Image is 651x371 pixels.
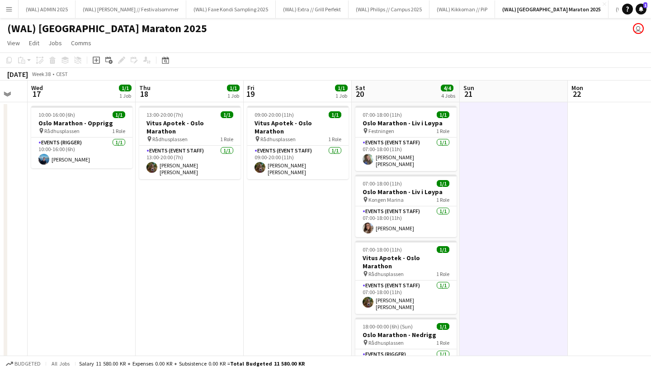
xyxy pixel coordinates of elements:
span: 1 Role [436,339,449,346]
span: 21 [462,89,474,99]
span: Thu [139,84,151,92]
span: 09:00-20:00 (11h) [255,111,294,118]
span: Rådhusplassen [368,339,404,346]
a: 1 [636,4,646,14]
span: 13:00-20:00 (7h) [146,111,183,118]
span: 1 Role [436,196,449,203]
app-job-card: 13:00-20:00 (7h)1/1Vitus Apotek - Oslo Marathon Rådhusplassen1 RoleEvents (Event Staff)1/113:00-2... [139,106,241,179]
button: (WAL) Extra // Grill Perfekt [276,0,349,18]
span: All jobs [50,360,71,367]
span: Week 38 [30,71,52,77]
app-user-avatar: Julius Nin-Ubon [633,23,644,34]
h3: Vitus Apotek - Oslo Marathon [247,119,349,135]
app-job-card: 07:00-18:00 (11h)1/1Oslo Marathon - Liv i Løypa Kongen Marina1 RoleEvents (Event Staff)1/107:00-1... [355,175,457,237]
button: (WAL) Faxe Kondi Sampling 2025 [186,0,276,18]
app-card-role: Events (Event Staff)1/109:00-20:00 (11h)[PERSON_NAME] [PERSON_NAME] [247,146,349,179]
h3: Oslo Marathon - Liv i Løypa [355,188,457,196]
app-job-card: 07:00-18:00 (11h)1/1Oslo Marathon - Liv i Løypa Festningen1 RoleEvents (Event Staff)1/107:00-18:0... [355,106,457,171]
app-card-role: Events (Event Staff)1/107:00-18:00 (11h)[PERSON_NAME] [PERSON_NAME] [355,138,457,171]
span: 18 [138,89,151,99]
span: 18:00-00:00 (6h) (Sun) [363,323,413,330]
h3: Vitus Apotek - Oslo Marathon [355,254,457,270]
app-card-role: Events (Rigger)1/110:00-16:00 (6h)[PERSON_NAME] [31,138,132,168]
span: 1/1 [437,180,449,187]
span: Kongen Marina [368,196,404,203]
div: CEST [56,71,68,77]
span: Wed [31,84,43,92]
span: 07:00-18:00 (11h) [363,111,402,118]
app-job-card: 09:00-20:00 (11h)1/1Vitus Apotek - Oslo Marathon Rådhusplassen1 RoleEvents (Event Staff)1/109:00-... [247,106,349,179]
span: Jobs [48,39,62,47]
button: Budgeted [5,359,42,369]
span: Festningen [368,128,394,134]
span: 07:00-18:00 (11h) [363,180,402,187]
app-card-role: Events (Event Staff)1/113:00-20:00 (7h)[PERSON_NAME] [PERSON_NAME] [139,146,241,179]
span: Fri [247,84,255,92]
span: 1/1 [437,111,449,118]
div: 1 Job [119,92,131,99]
div: Salary 11 580.00 KR + Expenses 0.00 KR + Subsistence 0.00 KR = [79,360,305,367]
span: 1/1 [329,111,341,118]
span: Rådhusplassen [152,136,188,143]
span: 1 Role [328,136,341,143]
div: 4 Jobs [441,92,455,99]
app-job-card: 10:00-16:00 (6h)1/1Oslo Marathon - Opprigg Rådhusplassen1 RoleEvents (Rigger)1/110:00-16:00 (6h)[... [31,106,132,168]
span: Rådhusplassen [44,128,80,134]
button: (WAL) Philips // Campus 2025 [349,0,429,18]
span: Comms [71,39,91,47]
span: 10:00-16:00 (6h) [38,111,75,118]
a: Comms [67,37,95,49]
app-card-role: Events (Event Staff)1/107:00-18:00 (11h)[PERSON_NAME] [PERSON_NAME] [355,281,457,314]
span: Sat [355,84,365,92]
a: View [4,37,24,49]
h3: Oslo Marathon - Nedrigg [355,331,457,339]
h3: Vitus Apotek - Oslo Marathon [139,119,241,135]
span: 17 [30,89,43,99]
span: 1/1 [221,111,233,118]
button: (WAL) Kikkoman // PiP [429,0,495,18]
span: Rådhusplassen [260,136,296,143]
span: Edit [29,39,39,47]
span: View [7,39,20,47]
a: Jobs [45,37,66,49]
h1: (WAL) [GEOGRAPHIC_DATA] Maraton 2025 [7,22,207,35]
span: 1 Role [436,128,449,134]
span: 1/1 [119,85,132,91]
button: (WAL) [PERSON_NAME] // Festivalsommer [75,0,186,18]
span: 1/1 [113,111,125,118]
span: 1 [643,2,647,8]
span: 1 Role [112,128,125,134]
div: 1 Job [335,92,347,99]
div: [DATE] [7,70,28,79]
span: 1/1 [437,323,449,330]
app-job-card: 07:00-18:00 (11h)1/1Vitus Apotek - Oslo Marathon Rådhusplassen1 RoleEvents (Event Staff)1/107:00-... [355,241,457,314]
span: 19 [246,89,255,99]
h3: Oslo Marathon - Liv i Løypa [355,119,457,127]
span: 20 [354,89,365,99]
span: 1 Role [436,271,449,277]
div: 1 Job [227,92,239,99]
span: 1/1 [335,85,348,91]
button: (WAL) ADMIN 2025 [19,0,75,18]
span: 22 [570,89,583,99]
span: Mon [571,84,583,92]
span: 07:00-18:00 (11h) [363,246,402,253]
button: (WAL) [GEOGRAPHIC_DATA] Maraton 2025 [495,0,609,18]
span: Budgeted [14,361,41,367]
span: Total Budgeted 11 580.00 KR [230,360,305,367]
a: Edit [25,37,43,49]
span: 1/1 [227,85,240,91]
span: 1/1 [437,246,449,253]
span: Rådhusplassen [368,271,404,277]
span: 4/4 [441,85,453,91]
span: 1 Role [220,136,233,143]
h3: Oslo Marathon - Opprigg [31,119,132,127]
span: Sun [463,84,474,92]
app-card-role: Events (Event Staff)1/107:00-18:00 (11h)[PERSON_NAME] [355,206,457,237]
